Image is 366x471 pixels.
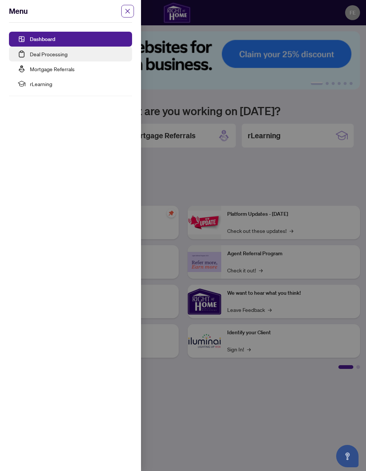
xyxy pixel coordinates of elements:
[30,36,55,42] a: Dashboard
[121,5,134,18] span: close
[336,445,359,467] button: Open asap
[30,66,75,72] a: Mortgage Referrals
[9,6,123,16] div: Menu
[30,51,68,57] a: Deal Processing
[30,76,126,91] span: rLearning
[123,7,132,16] button: Close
